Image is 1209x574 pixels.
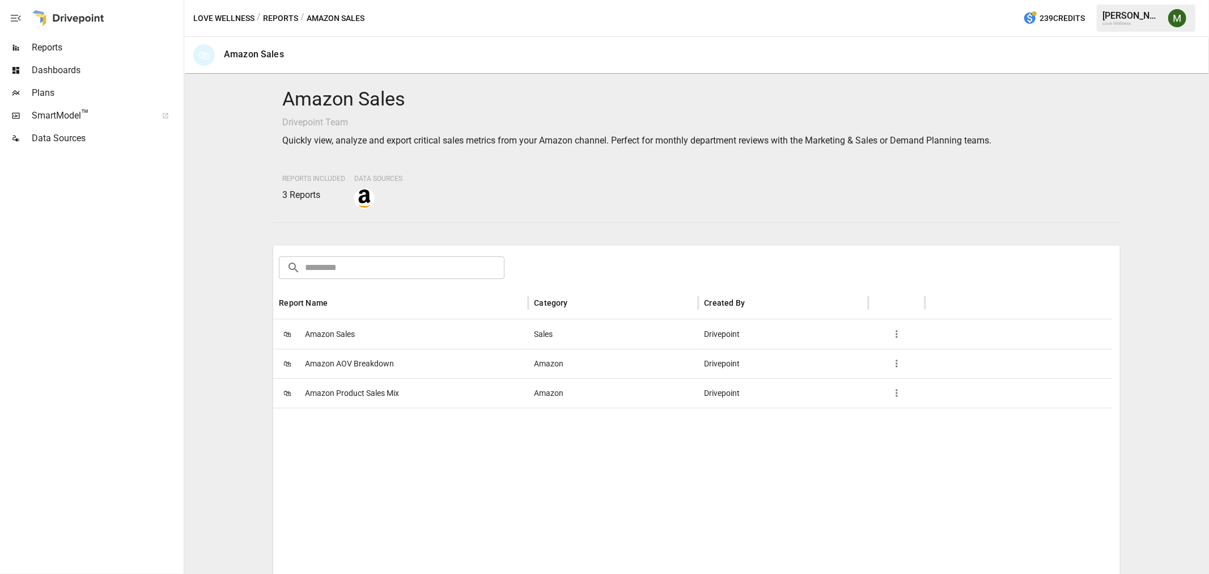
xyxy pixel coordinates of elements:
div: Created By [704,298,745,307]
span: Dashboards [32,64,181,77]
img: amazon [355,189,374,208]
div: [PERSON_NAME] [1102,10,1161,21]
img: Meredith Lacasse [1168,9,1186,27]
div: Drivepoint [698,378,868,408]
p: Quickly view, analyze and export critical sales metrics from your Amazon channel. Perfect for mon... [282,134,1110,147]
h4: Amazon Sales [282,87,1110,111]
span: Amazon Product Sales Mix [305,379,399,408]
div: Drivepoint [698,349,868,378]
span: 239 Credits [1040,11,1085,26]
span: Amazon Sales [305,320,355,349]
span: Reports Included [282,175,345,183]
div: Category [534,298,567,307]
button: 239Credits [1019,8,1089,29]
div: Amazon [528,378,698,408]
button: Reports [263,11,298,26]
span: SmartModel [32,109,150,123]
span: 🛍 [279,326,296,343]
div: Amazon [528,349,698,378]
span: Reports [32,41,181,54]
button: Sort [569,295,585,311]
div: Report Name [279,298,328,307]
span: 🛍 [279,355,296,372]
button: Love Wellness [193,11,254,26]
button: Sort [746,295,762,311]
span: Amazon AOV Breakdown [305,349,394,378]
button: Sort [329,295,345,311]
span: Plans [32,86,181,100]
div: / [257,11,261,26]
button: Meredith Lacasse [1161,2,1193,34]
div: Amazon Sales [224,49,284,60]
p: Drivepoint Team [282,116,1110,129]
div: Sales [528,319,698,349]
div: 🛍 [193,44,215,66]
div: Drivepoint [698,319,868,349]
div: / [300,11,304,26]
span: Data Sources [354,175,402,183]
p: 3 Reports [282,188,345,202]
span: ™ [81,107,89,121]
span: Data Sources [32,132,181,145]
span: 🛍 [279,385,296,402]
div: Love Wellness [1102,21,1161,26]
